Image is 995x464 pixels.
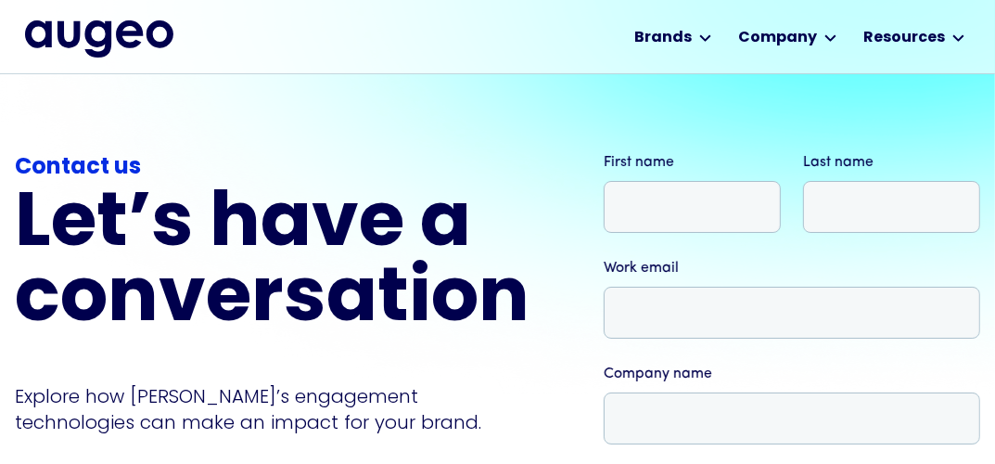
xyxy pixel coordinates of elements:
div: Company [738,27,817,49]
label: First name [604,151,781,174]
h2: Let’s have a conversation [15,188,529,339]
label: Company name [604,363,980,385]
a: home [25,20,173,58]
div: Resources [863,27,945,49]
div: Brands [634,27,692,49]
label: Work email [604,257,980,279]
label: Last name [803,151,980,174]
p: Explore how [PERSON_NAME]’s engagement technologies can make an impact for your brand. [15,383,529,435]
div: Contact us [15,151,529,185]
img: Augeo's full logo in midnight blue. [25,20,173,58]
